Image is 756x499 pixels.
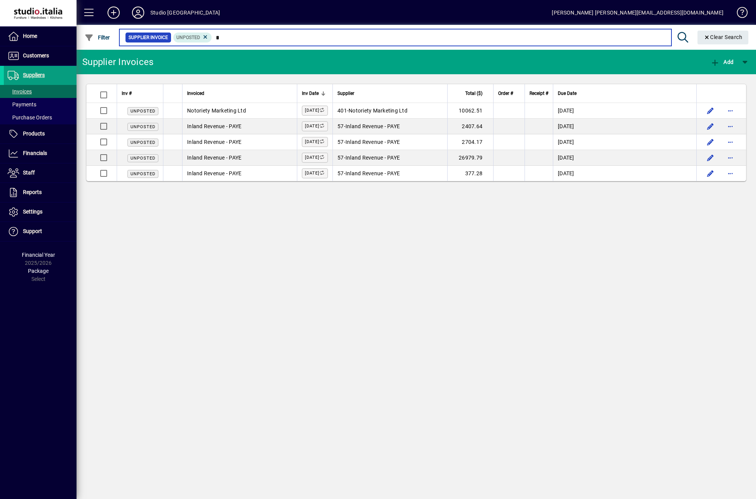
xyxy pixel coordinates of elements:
span: Total ($) [465,89,482,98]
div: Total ($) [452,89,489,98]
button: Add [709,55,735,69]
div: Invoiced [187,89,292,98]
div: Inv # [122,89,158,98]
span: 401 [337,108,347,114]
button: Clear [697,31,749,44]
button: More options [724,104,736,117]
a: Knowledge Base [731,2,746,26]
span: Unposted [130,109,155,114]
div: Inv Date [302,89,328,98]
a: Payments [4,98,77,111]
span: Unposted [130,171,155,176]
div: [PERSON_NAME] [PERSON_NAME][EMAIL_ADDRESS][DOMAIN_NAME] [552,7,723,19]
td: 10062.51 [447,103,493,119]
button: Add [101,6,126,20]
td: - [332,166,447,181]
button: More options [724,167,736,179]
span: Unposted [130,124,155,129]
span: Inland Revenue - PAYE [187,170,241,176]
span: Clear Search [704,34,743,40]
button: Edit [704,167,717,179]
span: Unposted [130,156,155,161]
span: 57 [337,170,344,176]
span: Products [23,130,45,137]
label: [DATE] [302,153,328,163]
label: [DATE] [302,106,328,116]
span: Filter [85,34,110,41]
a: Financials [4,144,77,163]
button: More options [724,120,736,132]
button: Edit [704,120,717,132]
button: Edit [704,136,717,148]
span: Inland Revenue - PAYE [345,170,400,176]
div: Due Date [558,89,692,98]
span: Unposted [176,35,200,40]
td: 2407.64 [447,119,493,134]
a: Reports [4,183,77,202]
span: Inland Revenue - PAYE [345,123,400,129]
div: Supplier [337,89,443,98]
span: Invoiced [187,89,204,98]
span: Customers [23,52,49,59]
td: 2704.17 [447,134,493,150]
label: [DATE] [302,121,328,131]
span: Purchase Orders [8,114,52,121]
label: [DATE] [302,168,328,178]
span: 57 [337,123,344,129]
div: Supplier Invoices [82,56,153,68]
button: More options [724,152,736,164]
span: Support [23,228,42,234]
span: Invoices [8,88,32,95]
a: Staff [4,163,77,183]
span: Unposted [130,140,155,145]
button: More options [724,136,736,148]
button: Edit [704,152,717,164]
td: - [332,103,447,119]
a: Home [4,27,77,46]
span: Inv Date [302,89,319,98]
mat-chip: Invoice Status: Unposted [173,33,212,42]
span: Inland Revenue - PAYE [187,139,241,145]
td: - [332,150,447,166]
td: - [332,119,447,134]
span: Notoriety Marketing Ltd [349,108,407,114]
a: Invoices [4,85,77,98]
span: Notoriety Marketing Ltd [187,108,246,114]
span: Inland Revenue - PAYE [187,155,241,161]
button: Edit [704,104,717,117]
span: Payments [8,101,36,108]
span: Supplier Invoice [129,34,168,41]
span: Package [28,268,49,274]
span: Settings [23,209,42,215]
span: Financial Year [22,252,55,258]
a: Products [4,124,77,144]
td: [DATE] [553,103,696,119]
span: Inv # [122,89,132,98]
label: [DATE] [302,137,328,147]
div: Studio [GEOGRAPHIC_DATA] [150,7,220,19]
span: Order # [498,89,513,98]
span: Home [23,33,37,39]
a: Settings [4,202,77,222]
td: [DATE] [553,119,696,134]
span: 57 [337,139,344,145]
a: Customers [4,46,77,65]
a: Purchase Orders [4,111,77,124]
td: 26979.79 [447,150,493,166]
td: [DATE] [553,134,696,150]
span: Reports [23,189,42,195]
span: Inland Revenue - PAYE [345,155,400,161]
span: Add [710,59,733,65]
span: Inland Revenue - PAYE [187,123,241,129]
td: - [332,134,447,150]
button: Filter [83,31,112,44]
span: Suppliers [23,72,45,78]
a: Support [4,222,77,241]
span: Staff [23,170,35,176]
td: [DATE] [553,166,696,181]
td: 377.28 [447,166,493,181]
span: Inland Revenue - PAYE [345,139,400,145]
div: Order # [498,89,520,98]
button: Profile [126,6,150,20]
span: Receipt # [530,89,548,98]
